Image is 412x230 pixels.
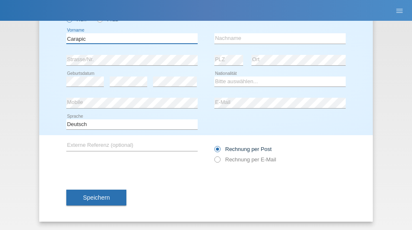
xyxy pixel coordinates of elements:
[66,190,126,205] button: Speichern
[214,156,276,163] label: Rechnung per E-Mail
[214,156,220,167] input: Rechnung per E-Mail
[214,146,271,152] label: Rechnung per Post
[214,146,220,156] input: Rechnung per Post
[391,8,408,13] a: menu
[83,194,110,201] span: Speichern
[395,7,404,15] i: menu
